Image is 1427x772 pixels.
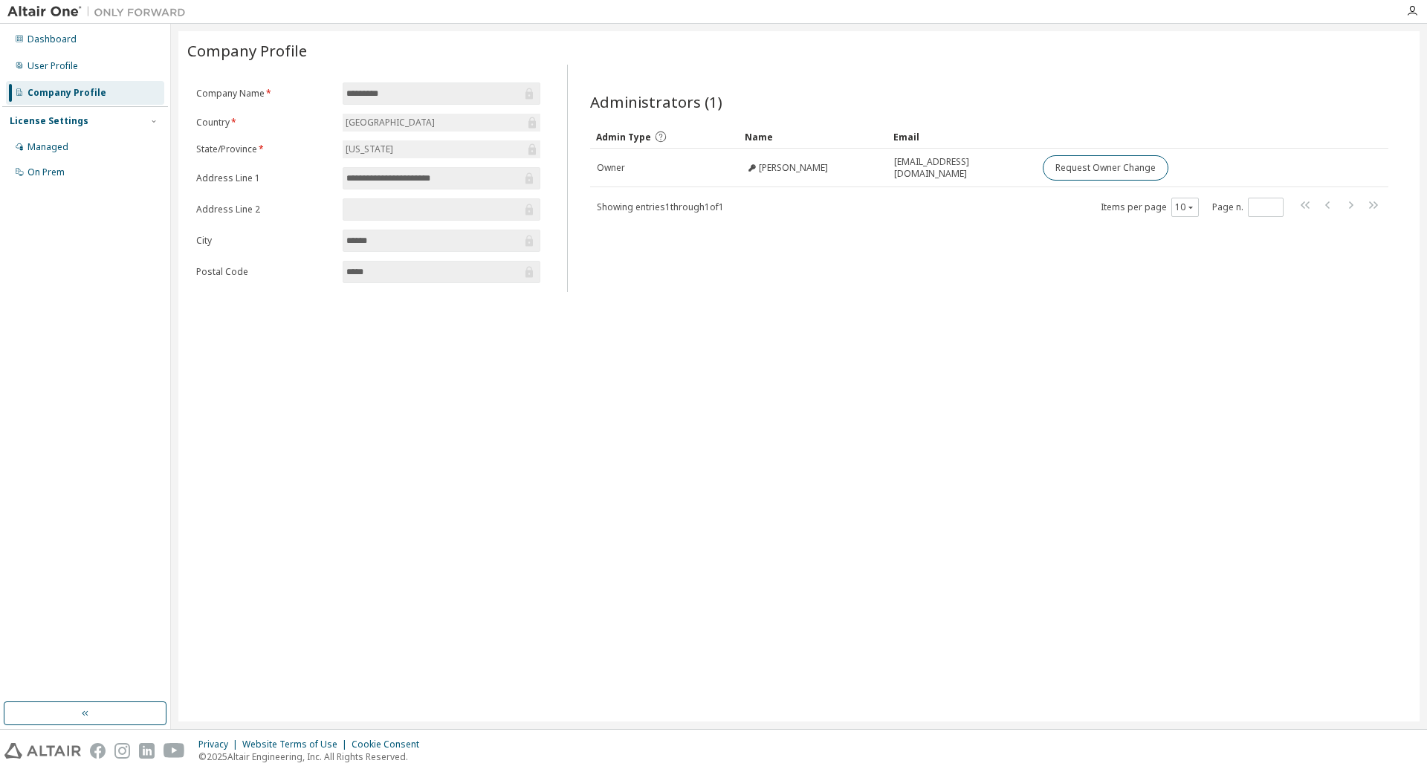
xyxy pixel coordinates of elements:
[196,88,334,100] label: Company Name
[196,204,334,215] label: Address Line 2
[27,166,65,178] div: On Prem
[343,114,540,132] div: [GEOGRAPHIC_DATA]
[4,743,81,759] img: altair_logo.svg
[597,162,625,174] span: Owner
[590,91,722,112] span: Administrators (1)
[187,40,307,61] span: Company Profile
[759,162,828,174] span: [PERSON_NAME]
[198,739,242,750] div: Privacy
[242,739,352,750] div: Website Terms of Use
[893,125,1030,149] div: Email
[596,131,651,143] span: Admin Type
[196,172,334,184] label: Address Line 1
[198,750,428,763] p: © 2025 Altair Engineering, Inc. All Rights Reserved.
[90,743,106,759] img: facebook.svg
[27,87,106,99] div: Company Profile
[164,743,185,759] img: youtube.svg
[139,743,155,759] img: linkedin.svg
[196,117,334,129] label: Country
[1175,201,1195,213] button: 10
[27,33,77,45] div: Dashboard
[27,141,68,153] div: Managed
[597,201,724,213] span: Showing entries 1 through 1 of 1
[10,115,88,127] div: License Settings
[1043,155,1168,181] button: Request Owner Change
[343,114,437,131] div: [GEOGRAPHIC_DATA]
[114,743,130,759] img: instagram.svg
[7,4,193,19] img: Altair One
[343,141,395,158] div: [US_STATE]
[745,125,881,149] div: Name
[196,235,334,247] label: City
[894,156,1029,180] span: [EMAIL_ADDRESS][DOMAIN_NAME]
[1101,198,1199,217] span: Items per page
[196,143,334,155] label: State/Province
[343,140,540,158] div: [US_STATE]
[196,266,334,278] label: Postal Code
[27,60,78,72] div: User Profile
[352,739,428,750] div: Cookie Consent
[1212,198,1284,217] span: Page n.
